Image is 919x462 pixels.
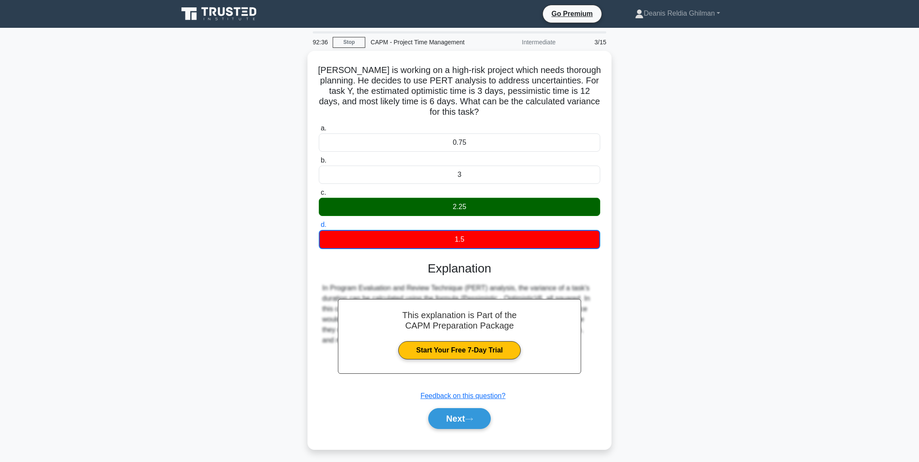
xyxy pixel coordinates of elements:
button: Next [428,408,490,429]
div: 2.25 [319,198,600,216]
div: 1.5 [319,230,600,249]
span: a. [321,124,326,132]
a: Deanis Reldia Ghilman [614,5,741,22]
a: Start Your Free 7-Day Trial [398,341,520,359]
a: Go Premium [546,8,598,19]
div: 3/15 [561,33,612,51]
span: c. [321,189,326,196]
div: 3 [319,166,600,184]
h5: [PERSON_NAME] is working on a high-risk project which needs thorough planning. He decides to use ... [318,65,601,118]
span: d. [321,221,326,228]
a: Feedback on this question? [420,392,506,399]
div: CAPM - Project Time Management [365,33,485,51]
h3: Explanation [324,261,595,276]
div: 92:36 [307,33,333,51]
div: In Program Evaluation and Review Technique (PERT) analysis, the variance of a task's duration can... [322,283,597,346]
a: Stop [333,37,365,48]
div: 0.75 [319,133,600,152]
div: Intermediate [485,33,561,51]
span: b. [321,156,326,164]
